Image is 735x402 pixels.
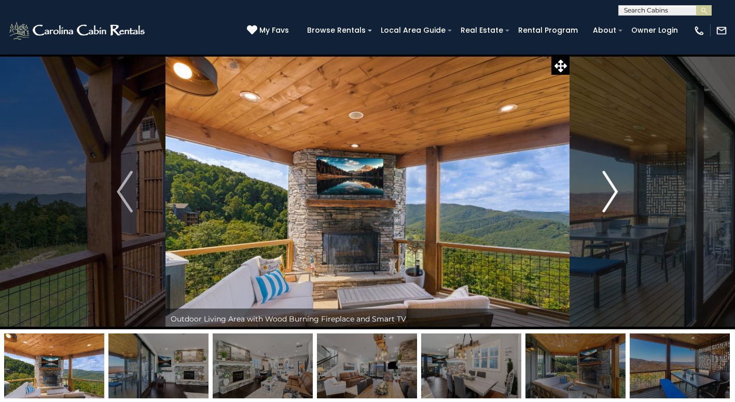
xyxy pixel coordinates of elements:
img: 165422485 [108,333,209,398]
img: 165212962 [4,333,104,398]
img: arrow [117,171,132,212]
img: 165422456 [317,333,417,398]
img: phone-regular-white.png [694,25,705,36]
a: Local Area Guide [376,22,451,38]
img: 165212963 [525,333,626,398]
img: 165420060 [213,333,313,398]
a: Browse Rentals [302,22,371,38]
a: My Favs [247,25,292,36]
a: Rental Program [513,22,583,38]
button: Next [570,54,650,329]
a: Owner Login [626,22,683,38]
button: Previous [84,54,165,329]
img: mail-regular-white.png [716,25,727,36]
span: My Favs [259,25,289,36]
img: White-1-2.png [8,20,148,41]
img: 165422492 [421,333,521,398]
a: Real Estate [455,22,508,38]
div: Outdoor Living Area with Wood Burning Fireplace and Smart TV [165,309,570,329]
img: 165420820 [630,333,730,398]
img: arrow [602,171,618,212]
a: About [588,22,621,38]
